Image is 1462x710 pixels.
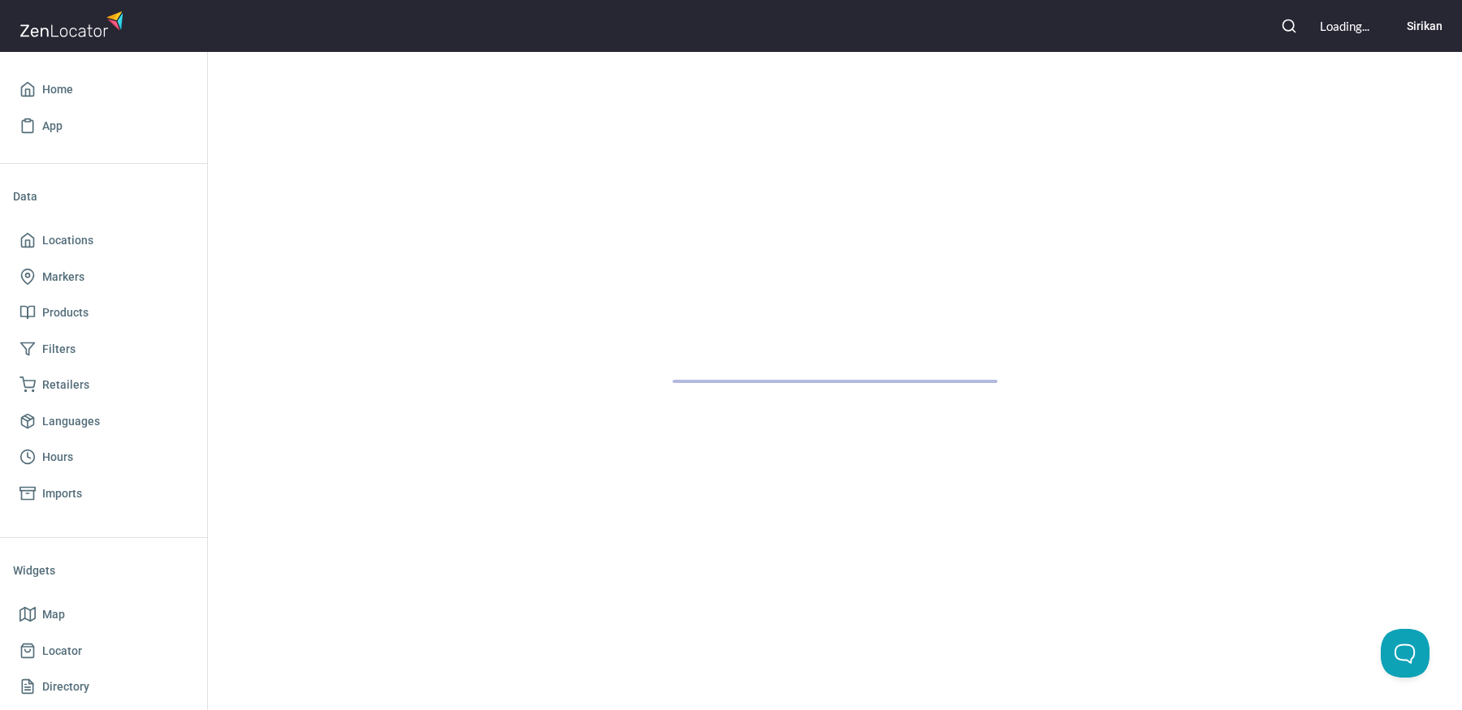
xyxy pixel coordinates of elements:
a: Locations [13,222,194,259]
a: Retailers [13,367,194,403]
li: Data [13,177,194,216]
a: Locator [13,633,194,669]
li: Widgets [13,551,194,590]
a: Hours [13,439,194,475]
span: Locations [42,230,93,251]
span: App [42,116,63,136]
a: Markers [13,259,194,295]
iframe: Toggle Customer Support [1381,629,1430,678]
a: Home [13,71,194,108]
span: Imports [42,484,82,504]
a: Products [13,295,194,331]
a: Filters [13,331,194,368]
a: App [13,108,194,144]
a: Languages [13,403,194,440]
span: Home [42,80,73,100]
a: Imports [13,475,194,512]
span: Products [42,303,89,323]
img: zenlocator [19,6,128,41]
span: Map [42,605,65,625]
span: Markers [42,267,84,287]
div: Loading... [1320,18,1369,35]
a: Map [13,596,194,633]
span: Filters [42,339,76,359]
button: Search [1271,8,1307,44]
span: Languages [42,411,100,432]
button: Sirikan [1382,8,1443,44]
span: Retailers [42,375,89,395]
span: Hours [42,447,73,467]
a: Directory [13,669,194,705]
span: Directory [42,677,89,697]
h6: Sirikan [1407,17,1443,35]
span: Locator [42,641,82,661]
